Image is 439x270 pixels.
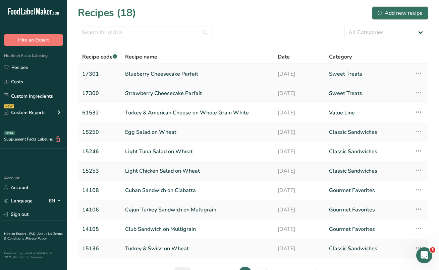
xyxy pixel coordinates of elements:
a: Classic Sandwiches [329,242,406,256]
button: Hire an Expert [4,34,63,46]
a: 17300 [82,86,117,100]
a: 15250 [82,125,117,139]
a: [DATE] [278,183,321,197]
a: Cajun Turkey Sandwich on Multigrain [125,203,270,217]
a: 14108 [82,183,117,197]
a: Gourmet Favorites [329,222,406,236]
div: Add new recipe [378,9,423,17]
span: 5 [430,247,435,253]
a: About Us . [37,232,53,236]
div: Powered By FoodLabelMaker © 2025 All Rights Reserved [4,251,63,259]
a: [DATE] [278,86,321,100]
a: Light Tuna Salad on Wheat [125,145,270,159]
a: 17301 [82,67,117,81]
a: [DATE] [278,203,321,217]
a: 15246 [82,145,117,159]
div: NEW [4,104,14,108]
a: Light Chicken Salad on Wheat [125,164,270,178]
button: Add new recipe [372,6,428,20]
a: Gourmet Favorites [329,183,406,197]
a: [DATE] [278,67,321,81]
a: 14105 [82,222,117,236]
a: [DATE] [278,106,321,120]
h1: Recipes (18) [78,5,136,20]
a: [DATE] [278,222,321,236]
span: Recipe name [125,53,157,61]
a: 61532 [82,106,117,120]
a: FAQ . [29,232,37,236]
a: 14106 [82,203,117,217]
a: Turkey & Swiss on Wheat [125,242,270,256]
a: Hire an Expert . [4,232,28,236]
a: [DATE] [278,242,321,256]
a: 15136 [82,242,117,256]
div: BETA [4,131,15,135]
a: Club Sandwich on Multigrain [125,222,270,236]
span: Recipe code [82,53,117,61]
a: [DATE] [278,125,321,139]
a: Classic Sandwiches [329,145,406,159]
a: Language [4,195,33,207]
a: Sweet Treats [329,67,406,81]
a: Turkey & American Cheese on Whole Grain White [125,106,270,120]
span: Category [329,53,352,61]
a: 15253 [82,164,117,178]
input: Search for recipe [78,26,212,39]
a: Strawberry Cheesecake Parfait [125,86,270,100]
iframe: Intercom live chat [416,247,432,263]
a: Blueberry Cheesecake Parfait [125,67,270,81]
a: [DATE] [278,164,321,178]
a: Terms & Conditions . [4,232,63,241]
a: Gourmet Favorites [329,203,406,217]
a: Privacy Policy [26,236,47,241]
a: Sweet Treats [329,86,406,100]
div: EN [49,197,63,205]
a: Classic Sandwiches [329,164,406,178]
span: Date [278,53,290,61]
a: Egg Salad on Wheat [125,125,270,139]
div: Custom Reports [4,109,46,116]
a: Cuban Sandwich on Ciabatta [125,183,270,197]
a: [DATE] [278,145,321,159]
a: Value Line [329,106,406,120]
a: Classic Sandwiches [329,125,406,139]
